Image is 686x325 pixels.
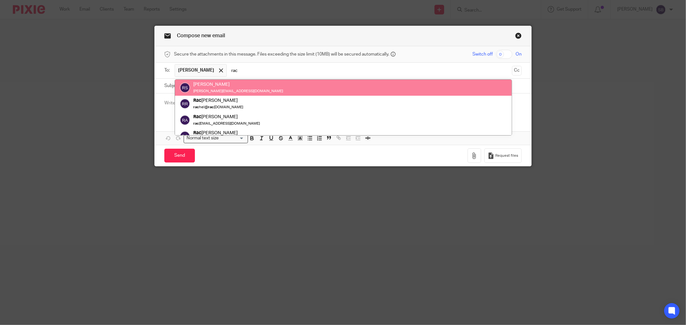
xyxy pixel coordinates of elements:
[484,148,522,163] button: Request files
[193,122,260,125] small: [EMAIL_ADDRESS][DOMAIN_NAME]
[495,153,518,158] span: Request files
[180,131,190,142] img: svg%3E
[164,149,195,162] input: Send
[516,51,522,57] span: On
[193,98,243,104] div: [PERSON_NAME]
[193,106,199,109] em: rac
[193,106,243,109] small: hel@ [DOMAIN_NAME]
[184,133,248,143] div: Search for option
[177,33,225,38] span: Compose new email
[193,130,201,135] em: Rac
[180,99,190,109] img: svg%3E
[193,81,283,88] div: [PERSON_NAME]
[512,66,522,75] button: Cc
[193,98,201,103] em: Rac
[221,135,244,142] input: Search for option
[208,106,214,109] em: rac
[193,130,254,136] div: [PERSON_NAME]
[193,122,199,125] em: rac
[193,90,283,93] small: [PERSON_NAME][EMAIL_ADDRESS][DOMAIN_NAME]
[472,51,493,57] span: Switch off
[164,83,181,89] label: Subject:
[193,114,201,119] em: Rac
[178,67,214,74] span: [PERSON_NAME]
[164,67,171,74] label: To:
[185,135,220,142] span: Normal text size
[193,114,260,120] div: [PERSON_NAME]
[174,51,389,57] span: Secure the attachments in this message. Files exceeding the size limit (10MB) will be secured aut...
[180,83,190,93] img: svg%3E
[180,115,190,125] img: svg%3E
[515,32,522,41] a: Close this dialog window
